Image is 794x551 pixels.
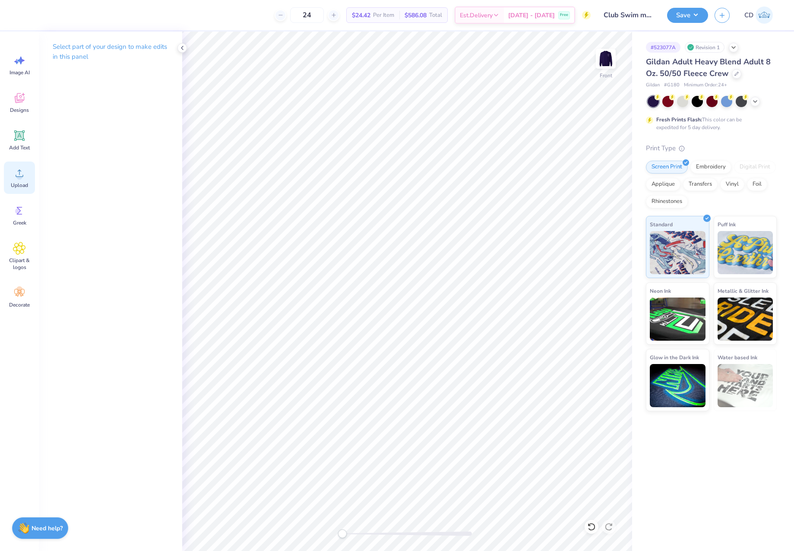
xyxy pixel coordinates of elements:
img: Puff Ink [718,231,773,274]
span: Per Item [373,11,394,20]
span: Free [560,12,568,18]
span: Add Text [9,144,30,151]
span: Upload [11,182,28,189]
span: Designs [10,107,29,114]
div: Embroidery [690,161,731,174]
div: Vinyl [720,178,744,191]
div: Foil [747,178,767,191]
div: Transfers [683,178,718,191]
a: CD [740,6,777,24]
div: Print Type [646,143,777,153]
span: Puff Ink [718,220,736,229]
img: Metallic & Glitter Ink [718,298,773,341]
div: This color can be expedited for 5 day delivery. [656,116,762,131]
span: Water based Ink [718,353,757,362]
strong: Fresh Prints Flash: [656,116,702,123]
div: Rhinestones [646,195,688,208]
span: Gildan [646,82,660,89]
span: Glow in the Dark Ink [650,353,699,362]
span: $24.42 [352,11,370,20]
div: Accessibility label [338,529,347,538]
span: Clipart & logos [5,257,34,271]
span: [DATE] - [DATE] [508,11,555,20]
span: Neon Ink [650,286,671,295]
span: Standard [650,220,673,229]
img: Neon Ink [650,298,705,341]
div: Applique [646,178,680,191]
span: Image AI [9,69,30,76]
input: – – [290,7,324,23]
img: Standard [650,231,705,274]
button: Save [667,8,708,23]
strong: Need help? [32,524,63,532]
span: Gildan Adult Heavy Blend Adult 8 Oz. 50/50 Fleece Crew [646,57,771,79]
p: Select part of your design to make edits in this panel [53,42,168,62]
span: Total [429,11,442,20]
div: Front [600,72,612,79]
div: # 523077A [646,42,680,53]
span: # G180 [664,82,680,89]
div: Digital Print [734,161,776,174]
input: Untitled Design [597,6,661,24]
span: Metallic & Glitter Ink [718,286,769,295]
span: Greek [13,219,26,226]
img: Water based Ink [718,364,773,407]
span: Est. Delivery [460,11,493,20]
span: Decorate [9,301,30,308]
img: Glow in the Dark Ink [650,364,705,407]
img: Cedric Diasanta [756,6,773,24]
span: CD [744,10,753,20]
div: Revision 1 [685,42,724,53]
span: Minimum Order: 24 + [684,82,727,89]
img: Front [597,50,614,67]
span: $586.08 [405,11,427,20]
div: Screen Print [646,161,688,174]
